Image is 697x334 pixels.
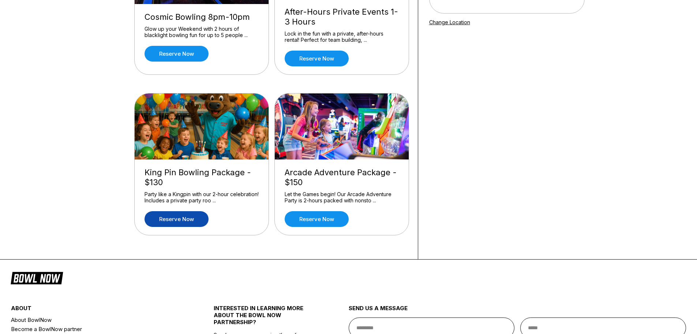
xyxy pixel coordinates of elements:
[285,7,399,27] div: After-Hours Private Events 1-3 Hours
[145,26,259,38] div: Glow up your Weekend with 2 hours of blacklight bowling fun for up to 5 people ...
[11,324,180,334] a: Become a BowlNow partner
[145,12,259,22] div: Cosmic Bowling 8pm-10pm
[285,30,399,43] div: Lock in the fun with a private, after-hours rental! Perfect for team building, ...
[349,305,686,318] div: send us a message
[11,315,180,324] a: About BowlNow
[145,168,259,187] div: King Pin Bowling Package - $130
[275,93,409,159] img: Arcade Adventure Package - $150
[145,211,209,227] a: Reserve now
[11,305,180,315] div: about
[285,168,399,187] div: Arcade Adventure Package - $150
[145,46,209,62] a: Reserve now
[285,191,399,204] div: Let the Games begin! Our Arcade Adventure Party is 2-hours packed with nonsto ...
[145,191,259,204] div: Party like a Kingpin with our 2-hour celebration! Includes a private party roo ...
[214,305,315,331] div: INTERESTED IN LEARNING MORE ABOUT THE BOWL NOW PARTNERSHIP?
[135,93,269,159] img: King Pin Bowling Package - $130
[285,51,349,66] a: Reserve now
[285,211,349,227] a: Reserve now
[429,19,470,25] a: Change Location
